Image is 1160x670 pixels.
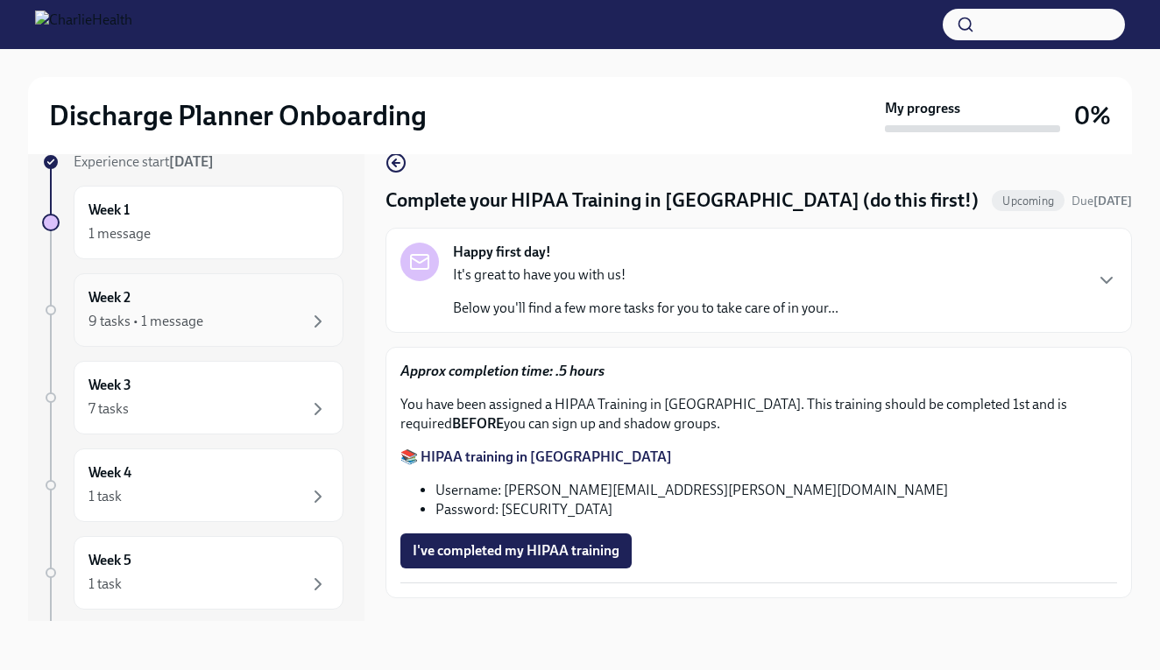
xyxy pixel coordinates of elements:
h6: Week 1 [88,201,130,220]
strong: Approx completion time: .5 hours [400,363,605,379]
strong: BEFORE [452,415,504,432]
h2: Discharge Planner Onboarding [49,98,427,133]
h6: Week 2 [88,288,131,307]
strong: My progress [885,99,960,118]
h3: 0% [1074,100,1111,131]
h4: Complete your HIPAA Training in [GEOGRAPHIC_DATA] (do this first!) [385,187,979,214]
div: 1 message [88,224,151,243]
p: You have been assigned a HIPAA Training in [GEOGRAPHIC_DATA]. This training should be completed 1... [400,395,1117,434]
div: 1 task [88,575,122,594]
li: Username: [PERSON_NAME][EMAIL_ADDRESS][PERSON_NAME][DOMAIN_NAME] [435,481,1117,500]
p: It's great to have you with us! [453,265,838,285]
span: Due [1072,194,1132,208]
span: I've completed my HIPAA training [413,542,619,560]
a: Week 11 message [42,186,343,259]
a: Week 51 task [42,536,343,610]
h6: Week 4 [88,463,131,483]
h6: Week 5 [88,551,131,570]
span: August 23rd, 2025 09:00 [1072,193,1132,209]
strong: Happy first day! [453,243,551,262]
strong: [DATE] [1093,194,1132,208]
div: 7 tasks [88,399,129,419]
a: Week 29 tasks • 1 message [42,273,343,347]
a: Experience start[DATE] [42,152,343,172]
a: Week 37 tasks [42,361,343,434]
li: Password: [SECURITY_DATA] [435,500,1117,519]
span: Upcoming [992,194,1065,208]
p: Below you'll find a few more tasks for you to take care of in your... [453,299,838,318]
img: CharlieHealth [35,11,132,39]
h6: Week 3 [88,376,131,395]
div: 1 task [88,487,122,506]
div: 9 tasks • 1 message [88,312,203,331]
span: Experience start [74,153,214,170]
strong: [DATE] [169,153,214,170]
a: 📚 HIPAA training in [GEOGRAPHIC_DATA] [400,448,672,465]
a: Week 41 task [42,448,343,522]
button: I've completed my HIPAA training [400,533,632,568]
